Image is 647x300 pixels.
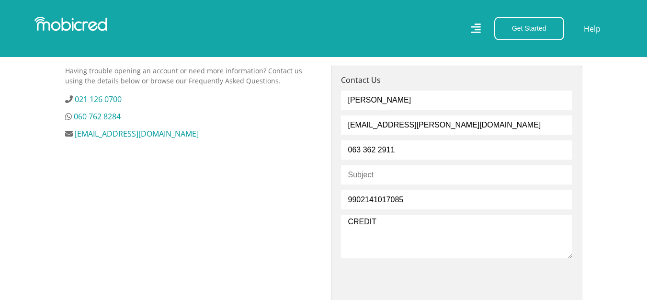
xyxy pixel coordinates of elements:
[341,140,572,160] input: Contact Number
[34,17,107,31] img: Mobicred
[341,76,572,85] h5: Contact Us
[75,94,122,104] a: 021 126 0700
[74,111,121,122] a: 060 762 8284
[341,91,572,110] input: Full Name
[75,128,199,139] a: [EMAIL_ADDRESS][DOMAIN_NAME]
[341,115,572,135] input: Email Address
[341,165,572,185] input: Subject
[583,23,601,35] a: Help
[65,66,317,86] p: Having trouble opening an account or need more information? Contact us using the details below or...
[341,190,572,209] input: Account Number / ID Number (Optional)
[494,17,564,40] button: Get Started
